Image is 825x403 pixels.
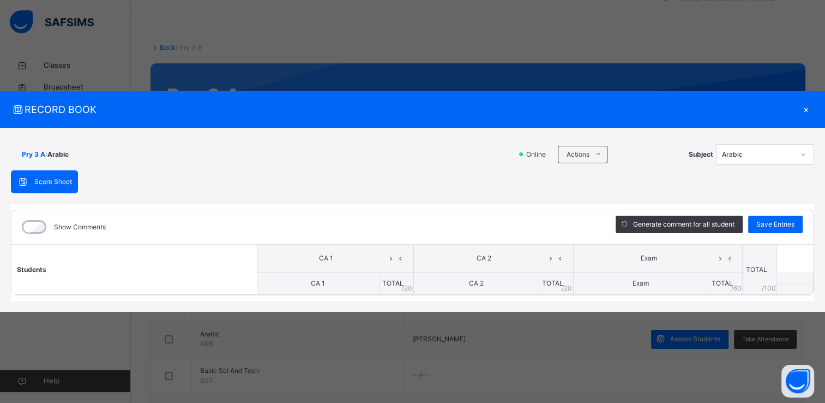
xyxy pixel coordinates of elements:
[711,279,732,287] span: TOTAL
[525,150,552,159] span: Online
[798,102,814,117] div: ×
[17,265,46,274] span: Students
[266,253,387,263] span: CA 1
[633,220,734,229] span: Generate comment for all student
[382,279,404,287] span: TOTAL
[756,220,794,229] span: Save Entries
[34,177,72,187] span: Score Sheet
[761,283,775,293] span: /100
[422,253,546,263] span: CA 2
[11,102,798,117] span: RECORD BOOK
[562,283,572,293] span: / 20
[402,283,412,293] span: / 20
[633,279,649,287] span: Exam
[542,279,563,287] span: TOTAL
[311,279,325,287] span: CA 1
[689,150,713,159] span: Subject
[781,365,814,398] button: Open asap
[582,253,716,263] span: Exam
[567,150,589,159] span: Actions
[47,150,69,159] span: Arabic
[469,279,484,287] span: CA 2
[54,222,106,232] label: Show Comments
[722,150,794,159] div: Arabic
[743,244,777,295] th: TOTAL
[731,283,741,293] span: / 60
[22,150,47,159] span: Pry 3 A :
